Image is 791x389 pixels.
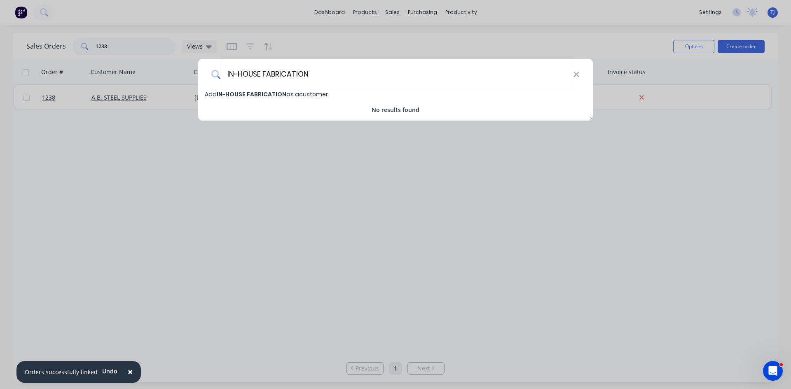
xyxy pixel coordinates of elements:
[220,59,573,90] input: Enter a customer name to create a new order...
[205,90,328,98] span: Add as a customer
[198,105,593,114] div: No results found
[763,361,783,381] iframe: Intercom live chat
[98,365,122,377] button: Undo
[128,366,133,377] span: ×
[119,362,141,382] button: Close
[25,368,98,376] div: Orders successfully linked
[217,90,286,98] span: IN-HOUSE FABRICATION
